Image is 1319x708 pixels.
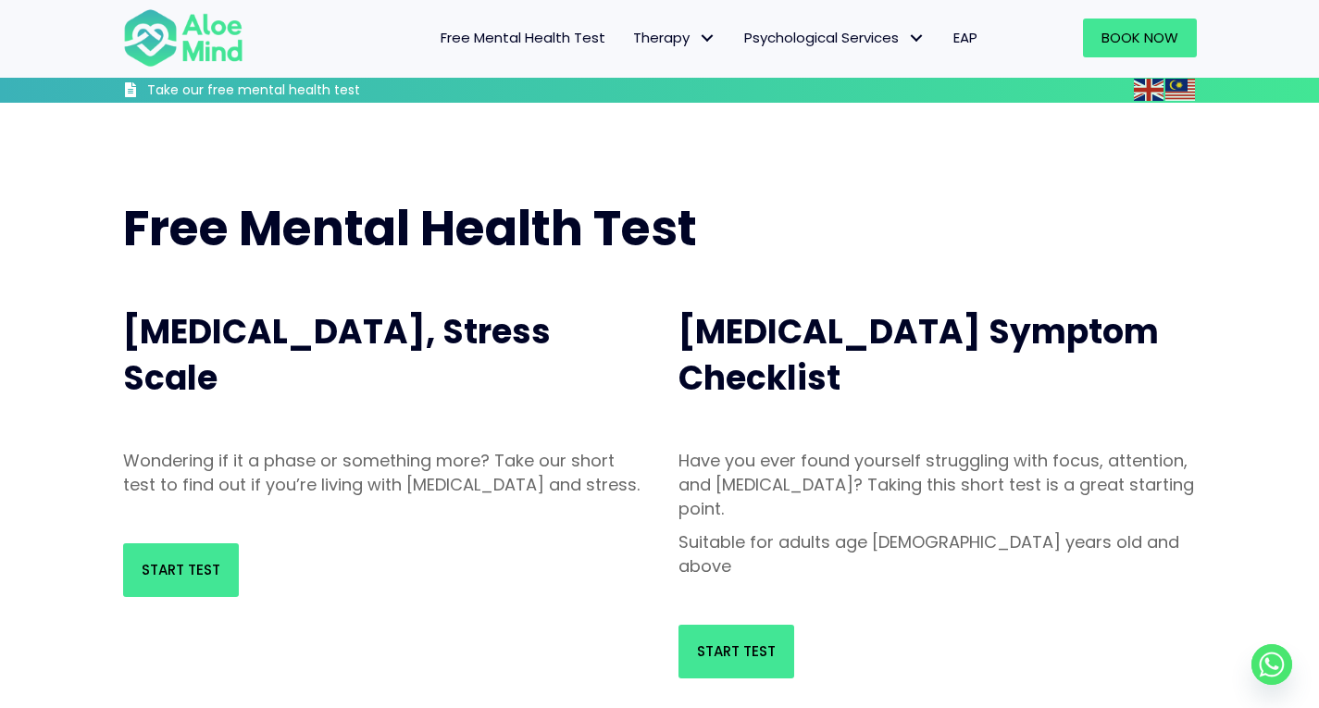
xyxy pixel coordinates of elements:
[441,28,605,47] span: Free Mental Health Test
[903,25,930,52] span: Psychological Services: submenu
[123,7,243,68] img: Aloe mind Logo
[953,28,977,47] span: EAP
[633,28,716,47] span: Therapy
[1083,19,1197,57] a: Book Now
[123,543,239,597] a: Start Test
[1165,79,1197,100] a: Malay
[678,625,794,678] a: Start Test
[1165,79,1195,101] img: ms
[619,19,730,57] a: TherapyTherapy: submenu
[1251,644,1292,685] a: Whatsapp
[268,19,991,57] nav: Menu
[123,194,697,262] span: Free Mental Health Test
[678,530,1197,578] p: Suitable for adults age [DEMOGRAPHIC_DATA] years old and above
[744,28,926,47] span: Psychological Services
[678,449,1197,521] p: Have you ever found yourself struggling with focus, attention, and [MEDICAL_DATA]? Taking this sh...
[123,449,641,497] p: Wondering if it a phase or something more? Take our short test to find out if you’re living with ...
[427,19,619,57] a: Free Mental Health Test
[147,81,459,100] h3: Take our free mental health test
[730,19,939,57] a: Psychological ServicesPsychological Services: submenu
[1101,28,1178,47] span: Book Now
[123,308,551,402] span: [MEDICAL_DATA], Stress Scale
[678,308,1159,402] span: [MEDICAL_DATA] Symptom Checklist
[697,641,776,661] span: Start Test
[694,25,721,52] span: Therapy: submenu
[939,19,991,57] a: EAP
[1134,79,1163,101] img: en
[142,560,220,579] span: Start Test
[123,81,459,103] a: Take our free mental health test
[1134,79,1165,100] a: English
